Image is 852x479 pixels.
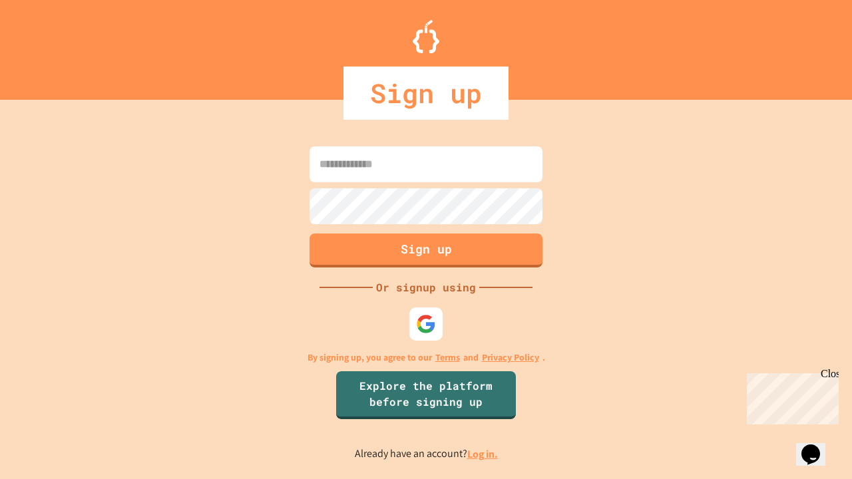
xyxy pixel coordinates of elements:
[373,279,479,295] div: Or signup using
[343,67,509,120] div: Sign up
[310,234,542,267] button: Sign up
[416,314,436,334] img: google-icon.svg
[742,368,839,424] iframe: chat widget
[482,351,539,365] a: Privacy Policy
[413,20,439,53] img: Logo.svg
[435,351,460,365] a: Terms
[355,446,498,462] p: Already have an account?
[5,5,92,84] div: Chat with us now!Close
[336,371,516,419] a: Explore the platform before signing up
[308,351,545,365] p: By signing up, you agree to our and .
[467,447,498,461] a: Log in.
[796,426,839,466] iframe: chat widget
